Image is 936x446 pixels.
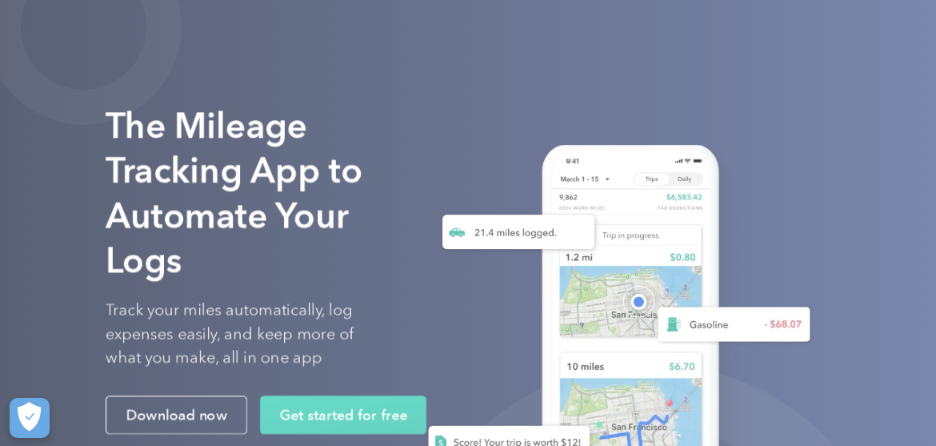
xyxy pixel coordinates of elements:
a: Get started for free [260,396,426,434]
strong: The Mileage Tracking App to Automate Your Logs [106,104,362,281]
p: Track your miles automatically, log expenses easily, and keep more of what you make, all in one app [106,298,370,370]
a: Download now [106,396,247,434]
button: Cookies Settings [10,398,50,438]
